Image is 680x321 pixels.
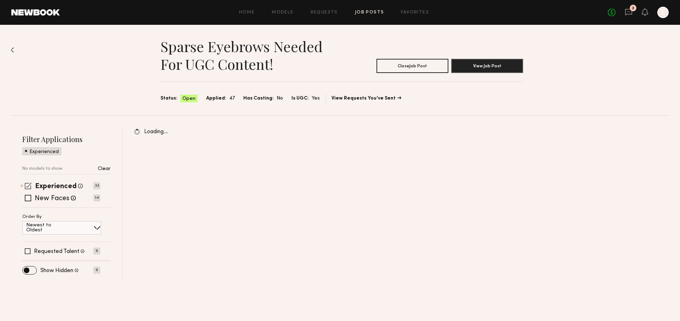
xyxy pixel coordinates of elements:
[182,95,195,102] span: Open
[291,95,309,102] span: Is UGC:
[272,10,293,15] a: Models
[160,95,177,102] span: Status:
[144,129,168,135] span: Loading…
[34,249,79,254] label: Requested Talent
[93,182,100,189] p: 33
[40,268,73,274] label: Show Hidden
[98,167,110,171] p: Clear
[22,215,42,219] p: Order By
[93,267,100,274] p: 0
[331,96,401,101] a: View Requests You’ve Sent
[206,95,226,102] span: Applied:
[625,8,633,17] a: 2
[312,95,320,102] span: Yes
[632,6,634,10] div: 2
[657,7,669,18] a: E
[355,10,384,15] a: Job Posts
[93,248,100,254] p: 0
[35,195,69,202] label: New Faces
[22,167,62,171] p: No models to show
[239,10,255,15] a: Home
[376,59,448,73] button: CloseJob Post
[26,223,68,233] p: Newest to Oldest
[401,10,429,15] a: Favorites
[243,95,274,102] span: Has Casting:
[35,183,76,190] label: Experienced
[93,195,100,201] p: 14
[160,38,342,73] h1: Sparse Eyebrows Needed for UGC Content!
[22,134,110,144] h2: Filter Applications
[277,95,283,102] span: No
[311,10,338,15] a: Requests
[29,150,59,154] p: Experienced
[451,59,523,73] button: View Job Post
[11,47,14,53] img: Back to previous page
[229,95,235,102] span: 47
